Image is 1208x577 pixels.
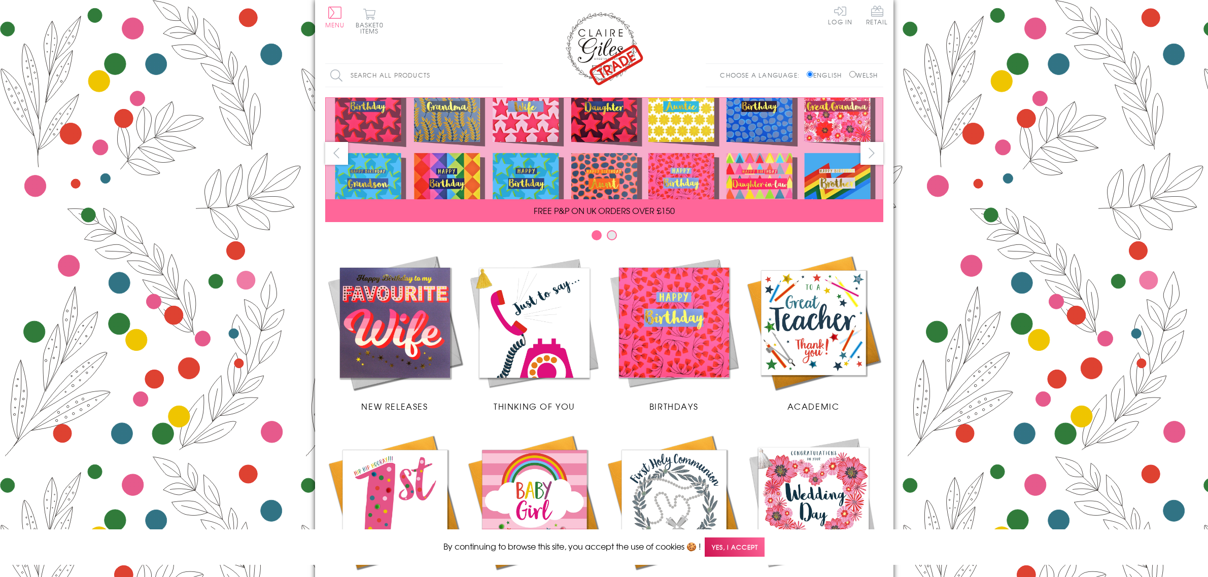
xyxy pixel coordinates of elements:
input: Search all products [325,64,503,87]
span: Menu [325,20,345,29]
button: Menu [325,7,345,28]
button: prev [325,142,348,165]
a: Birthdays [604,253,744,412]
a: New Releases [325,253,465,412]
img: Claire Giles Trade [564,10,645,86]
button: Carousel Page 1 (Current Slide) [592,230,602,240]
button: next [860,142,883,165]
span: Yes, I accept [705,537,765,557]
input: English [807,71,813,78]
span: Academic [787,400,840,412]
a: Retail [866,5,888,27]
span: Thinking of You [494,400,575,412]
span: Birthdays [649,400,698,412]
button: Basket0 items [356,8,384,34]
span: Retail [866,5,888,25]
span: 0 items [360,20,384,35]
label: Welsh [849,70,878,80]
div: Carousel Pagination [325,230,883,245]
p: Choose a language: [720,70,805,80]
button: Carousel Page 2 [607,230,617,240]
input: Welsh [849,71,856,78]
a: Academic [744,253,883,412]
input: Search [493,64,503,87]
label: English [807,70,847,80]
a: Thinking of You [465,253,604,412]
span: FREE P&P ON UK ORDERS OVER £150 [534,204,675,217]
span: New Releases [361,400,428,412]
a: Log In [828,5,852,25]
